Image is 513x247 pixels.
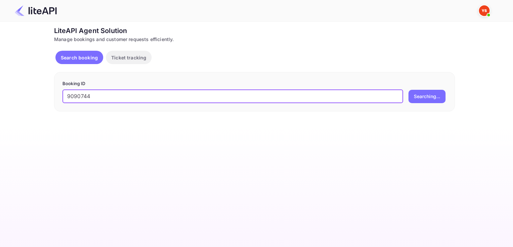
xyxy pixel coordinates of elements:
[408,90,446,103] button: Searching...
[61,54,98,61] p: Search booking
[54,26,455,36] div: LiteAPI Agent Solution
[62,80,447,87] p: Booking ID
[62,90,403,103] input: Enter Booking ID (e.g., 63782194)
[15,5,57,16] img: LiteAPI Logo
[479,5,490,16] img: Yandex Support
[54,36,455,43] div: Manage bookings and customer requests efficiently.
[111,54,146,61] p: Ticket tracking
